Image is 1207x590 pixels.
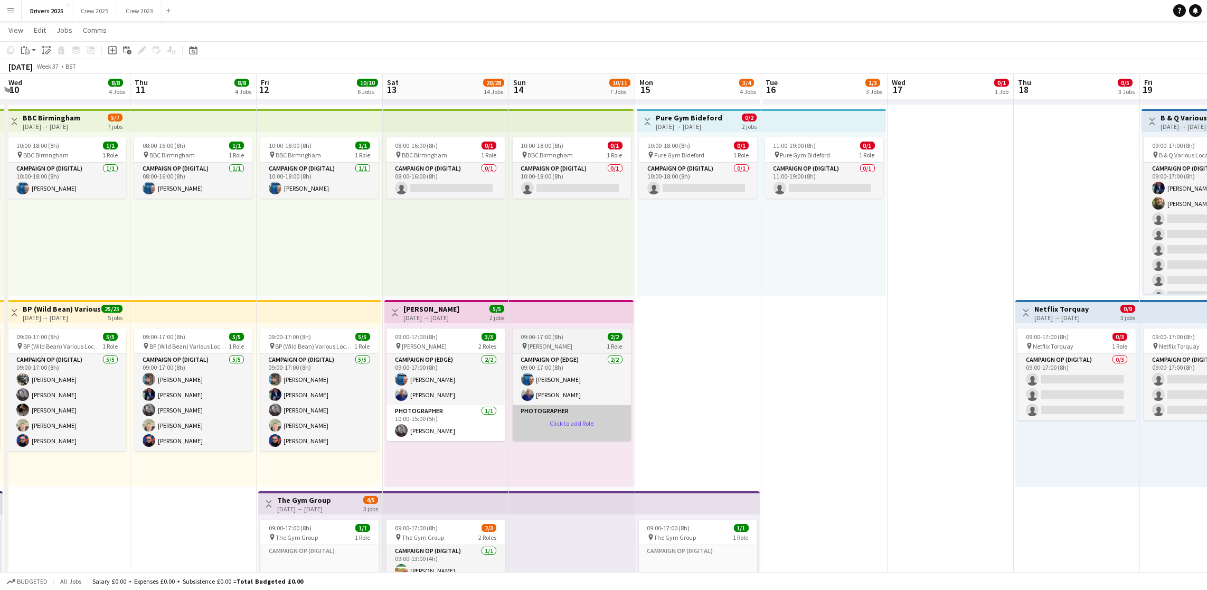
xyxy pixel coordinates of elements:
app-card-role-placeholder: Campaign Op (Digital) [260,545,379,581]
span: 3/3 [482,333,496,341]
span: Tue [766,78,778,87]
span: Edit [34,25,46,35]
h3: BBC Birmingham [23,113,80,123]
span: 1 Role [355,151,370,159]
span: 1 Role [733,533,749,541]
span: 2 Roles [478,342,496,350]
div: 4 Jobs [235,88,251,96]
app-card-role: Photographer1/110:00-15:00 (5h)[PERSON_NAME] [386,405,505,441]
span: 09:00-17:00 (8h) [16,333,59,341]
app-card-role: Campaign Op (Digital)1/110:00-18:00 (8h)[PERSON_NAME] [260,163,379,199]
span: 09:00-17:00 (8h) [269,524,312,532]
span: 1 Role [607,151,623,159]
span: Netflix Torquay [1033,342,1073,350]
div: 7 Jobs [610,88,630,96]
span: Jobs [56,25,72,35]
h3: Pure Gym Bideford [656,113,722,123]
div: 3 jobs [363,504,378,513]
div: 3 Jobs [1118,88,1135,96]
span: 1/1 [734,524,749,532]
span: Total Budgeted £0.00 [237,577,303,585]
span: 09:00-17:00 (8h) [395,333,438,341]
h3: Netflix Torquay [1034,304,1089,314]
div: 10:00-18:00 (8h)1/1 BBC Birmngham1 RoleCampaign Op (Digital)1/110:00-18:00 (8h)[PERSON_NAME] [260,137,379,199]
div: 09:00-17:00 (8h)5/5 BP (Wild Bean) Various Locations1 RoleCampaign Op (Digital)5/509:00-17:00 (8h... [8,329,126,451]
span: 1 Role [355,342,370,350]
div: [DATE] → [DATE] [277,505,331,513]
app-job-card: 09:00-17:00 (8h)2/2 [PERSON_NAME]1 RoleCampaign Op (Edge)2/209:00-17:00 (8h)[PERSON_NAME][PERSON_... [513,329,631,441]
h3: BP (Wild Bean) Various Locations [23,304,101,314]
app-card-role: Campaign Op (Digital)1/109:00-13:00 (4h)[PERSON_NAME] [386,545,505,581]
span: 1 Role [229,151,244,159]
app-card-role: Campaign Op (Digital)5/509:00-17:00 (8h)[PERSON_NAME][PERSON_NAME][PERSON_NAME][PERSON_NAME][PERS... [8,354,126,451]
div: 4 Jobs [109,88,125,96]
span: Fri [1144,78,1153,87]
span: The Gym Group [654,533,696,541]
app-job-card: 09:00-17:00 (8h)0/3 Netflix Torquay1 RoleCampaign Op (Digital)0/309:00-17:00 (8h) [1017,329,1136,420]
app-card-role: Campaign Op (Digital)1/110:00-18:00 (8h)[PERSON_NAME] [8,163,126,199]
app-card-role: Campaign Op (Edge)2/209:00-17:00 (8h)[PERSON_NAME][PERSON_NAME] [513,354,631,405]
span: Pure Gym Bideford [780,151,831,159]
a: Edit [30,23,50,37]
button: Budgeted [5,576,49,587]
app-job-card: 10:00-18:00 (8h)0/1 Pure Gym Bideford1 RoleCampaign Op (Digital)0/110:00-18:00 (8h) [639,137,757,199]
app-job-card: 09:00-17:00 (8h)5/5 BP (Wild Bean) Various Locations1 RoleCampaign Op (Digital)5/509:00-17:00 (8h... [260,329,379,451]
span: 2/3 [482,524,496,532]
span: 15 [638,83,653,96]
span: 09:00-17:00 (8h) [521,333,564,341]
div: [DATE] → [DATE] [656,123,722,130]
span: BBC Birmngham [528,151,573,159]
span: Budgeted [17,578,48,585]
span: 09:00-17:00 (8h) [143,333,185,341]
span: 0/3 [1112,333,1127,341]
div: [DATE] → [DATE] [403,314,459,322]
button: Crew 2025 [72,1,117,21]
span: Pure Gym Bideford [654,151,704,159]
div: 08:00-16:00 (8h)0/1 BBC Birmngham1 RoleCampaign Op (Digital)0/108:00-16:00 (8h) [386,137,505,199]
span: 1/1 [355,524,370,532]
app-card-role: Campaign Op (Digital)0/110:00-18:00 (8h) [513,163,631,199]
div: 14 Jobs [484,88,504,96]
span: 5/5 [489,305,504,313]
div: 6 Jobs [357,88,378,96]
span: BBC Birmngham [402,151,447,159]
span: 2 Roles [478,533,496,541]
span: Mon [639,78,653,87]
span: 09:00-17:00 (8h) [269,333,312,341]
span: 1 Role [1112,342,1127,350]
span: 8/8 [234,79,249,87]
div: [DATE] [8,61,33,72]
div: 7 jobs [108,121,122,130]
span: 1/1 [103,142,118,149]
a: Comms [79,23,111,37]
span: 1 Role [607,342,623,350]
div: 2 jobs [742,121,757,130]
span: 1/1 [229,142,244,149]
span: 09:00-17:00 (8h) [1026,333,1069,341]
span: 16 [764,83,778,96]
span: 10/11 [609,79,630,87]
span: 12 [259,83,269,96]
div: 2 jobs [489,313,504,322]
app-job-card: 09:00-17:00 (8h)3/3 [PERSON_NAME]2 RolesCampaign Op (Edge)2/209:00-17:00 (8h)[PERSON_NAME][PERSON... [386,329,505,441]
span: All jobs [58,577,83,585]
span: 0/9 [1120,305,1135,313]
span: 1/3 [865,79,880,87]
span: 0/2 [742,114,757,121]
div: 10:00-18:00 (8h)0/1 BBC Birmngham1 RoleCampaign Op (Digital)0/110:00-18:00 (8h) [513,137,631,199]
span: 10:00-18:00 (8h) [647,142,690,149]
span: 0/1 [608,142,623,149]
div: 5 jobs [108,313,122,322]
span: 11 [133,83,148,96]
div: 11:00-19:00 (8h)0/1 Pure Gym Bideford1 RoleCampaign Op (Digital)0/111:00-19:00 (8h) [765,137,883,199]
span: BP (Wild Bean) Various Locations [149,342,229,350]
span: 20/28 [483,79,504,87]
span: 1 Role [102,342,118,350]
h3: The Gym Group [277,495,331,505]
span: 13 [385,83,399,96]
button: Crew 2023 [117,1,162,21]
span: Wed [8,78,22,87]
